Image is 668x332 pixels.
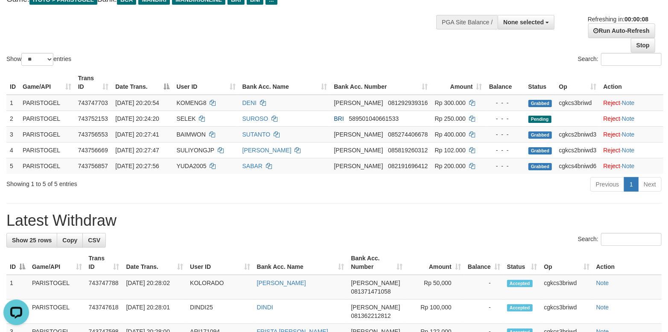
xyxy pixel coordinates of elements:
span: [DATE] 20:27:47 [115,147,159,154]
span: [DATE] 20:27:56 [115,163,159,169]
a: SABAR [242,163,263,169]
a: [PERSON_NAME] [257,280,306,286]
th: Amount: activate to sort column ascending [432,70,486,95]
a: Note [596,280,609,286]
span: Copy 081362212812 to clipboard [351,312,391,319]
td: 3 [6,126,19,142]
td: PARISTOGEL [19,142,75,158]
a: Reject [604,131,621,138]
td: Rp 100,000 [406,300,464,324]
span: BRI [334,115,344,122]
th: Trans ID: activate to sort column ascending [85,250,123,275]
th: Game/API: activate to sort column ascending [19,70,75,95]
span: [PERSON_NAME] [351,280,400,286]
td: · [600,111,663,126]
td: · [600,158,663,174]
th: Amount: activate to sort column ascending [406,250,464,275]
th: Action [600,70,663,95]
span: SULIYONGJP [177,147,214,154]
th: User ID: activate to sort column ascending [173,70,239,95]
th: ID: activate to sort column descending [6,250,29,275]
span: Show 25 rows [12,237,52,244]
span: [PERSON_NAME] [334,163,383,169]
div: - - - [489,130,522,139]
th: Status [525,70,556,95]
span: Copy 589501040661533 to clipboard [349,115,399,122]
span: Refreshing in: [588,16,648,23]
a: Next [638,177,662,192]
a: 1 [624,177,639,192]
td: KOLORADO [187,275,254,300]
th: ID [6,70,19,95]
div: - - - [489,99,522,107]
th: Game/API: activate to sort column ascending [29,250,85,275]
a: Note [596,304,609,311]
a: Reject [604,163,621,169]
div: Showing 1 to 5 of 5 entries [6,176,272,188]
th: User ID: activate to sort column ascending [187,250,254,275]
a: [PERSON_NAME] [242,147,292,154]
td: · [600,95,663,111]
button: Open LiveChat chat widget [3,3,29,29]
td: 743747618 [85,300,123,324]
td: 2 [6,111,19,126]
span: Copy [62,237,77,244]
td: cgkcs3briwd [556,95,600,111]
th: Trans ID: activate to sort column ascending [75,70,112,95]
td: 4 [6,142,19,158]
a: Show 25 rows [6,233,57,248]
span: Copy 081371471058 to clipboard [351,288,391,295]
a: Reject [604,99,621,106]
div: - - - [489,146,522,154]
a: Run Auto-Refresh [588,23,655,38]
span: 743747703 [78,99,108,106]
a: Previous [590,177,624,192]
label: Search: [578,233,662,246]
span: Grabbed [528,147,552,154]
label: Show entries [6,53,71,66]
th: Bank Acc. Name: activate to sort column ascending [254,250,348,275]
a: SUTANTO [242,131,271,138]
span: 743752153 [78,115,108,122]
span: Grabbed [528,131,552,139]
span: Copy 085274406678 to clipboard [388,131,428,138]
div: PGA Site Balance / [436,15,498,29]
span: KOMENG8 [177,99,207,106]
td: [DATE] 20:28:01 [123,300,187,324]
td: 1 [6,95,19,111]
th: Balance: activate to sort column ascending [464,250,504,275]
span: Rp 102.000 [435,147,466,154]
span: [PERSON_NAME] [351,304,400,311]
a: Note [622,147,635,154]
span: Pending [528,116,551,123]
span: Copy 081292939316 to clipboard [388,99,428,106]
span: Grabbed [528,100,552,107]
button: None selected [498,15,554,29]
td: PARISTOGEL [19,111,75,126]
td: cgkcs4bniwd6 [556,158,600,174]
span: [PERSON_NAME] [334,131,383,138]
a: Stop [631,38,655,52]
a: CSV [82,233,106,248]
span: Copy 082191696412 to clipboard [388,163,428,169]
span: [DATE] 20:27:41 [115,131,159,138]
div: - - - [489,162,522,170]
td: DINDI25 [187,300,254,324]
strong: 00:00:08 [624,16,648,23]
td: PARISTOGEL [19,158,75,174]
th: Date Trans.: activate to sort column descending [112,70,173,95]
a: Reject [604,147,621,154]
th: Bank Acc. Name: activate to sort column ascending [239,70,331,95]
span: BAIMWON [177,131,206,138]
span: [PERSON_NAME] [334,147,383,154]
label: Search: [578,53,662,66]
a: DENI [242,99,257,106]
span: Grabbed [528,163,552,170]
span: [PERSON_NAME] [334,99,383,106]
td: - [464,275,504,300]
a: Note [622,131,635,138]
td: · [600,126,663,142]
h1: Latest Withdraw [6,212,662,229]
span: [DATE] 20:20:54 [115,99,159,106]
span: 743756857 [78,163,108,169]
